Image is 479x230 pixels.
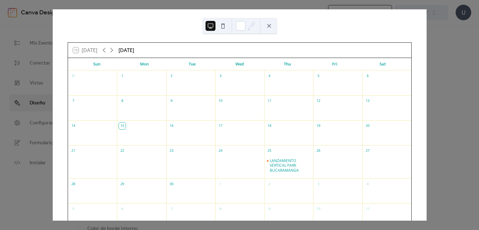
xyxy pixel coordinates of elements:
div: 24 [217,147,224,154]
div: 12 [315,98,322,104]
div: 29 [119,180,126,187]
div: 7 [168,205,175,212]
div: Thu [264,58,311,70]
div: 1 [217,180,224,187]
div: 14 [70,122,77,129]
div: 17 [217,122,224,129]
div: Tue [168,58,216,70]
div: 6 [364,73,371,79]
div: 27 [364,147,371,154]
div: 6 [119,205,126,212]
div: 10 [315,205,322,212]
div: 23 [168,147,175,154]
div: 16 [168,122,175,129]
div: 10 [217,98,224,104]
div: 19 [315,122,322,129]
div: 13 [364,98,371,104]
div: 15 [119,122,126,129]
div: 8 [119,98,126,104]
div: 7 [70,98,77,104]
div: 25 [266,147,273,154]
div: 1 [119,73,126,79]
div: Mon [121,58,168,70]
div: 21 [70,147,77,154]
div: 3 [315,180,322,187]
div: 31 [70,73,77,79]
div: LANZAMIENTO VERTICAL PARK BUCARAMANGA [264,158,313,173]
div: 4 [364,180,371,187]
div: LANZAMIENTO VERTICAL PARK BUCARAMANGA [270,158,311,173]
div: 2 [266,180,273,187]
div: 5 [315,73,322,79]
div: 9 [266,205,273,212]
div: [DATE] [119,46,134,54]
div: 4 [266,73,273,79]
div: 5 [70,205,77,212]
div: 20 [364,122,371,129]
div: 11 [266,98,273,104]
div: 18 [266,122,273,129]
div: 8 [217,205,224,212]
div: 30 [168,180,175,187]
div: Sun [73,58,121,70]
div: Fri [311,58,359,70]
div: 2 [168,73,175,79]
div: 3 [217,73,224,79]
div: 26 [315,147,322,154]
div: 11 [364,205,371,212]
div: Sat [359,58,406,70]
div: 22 [119,147,126,154]
div: Wed [216,58,264,70]
div: 28 [70,180,77,187]
div: 9 [168,98,175,104]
